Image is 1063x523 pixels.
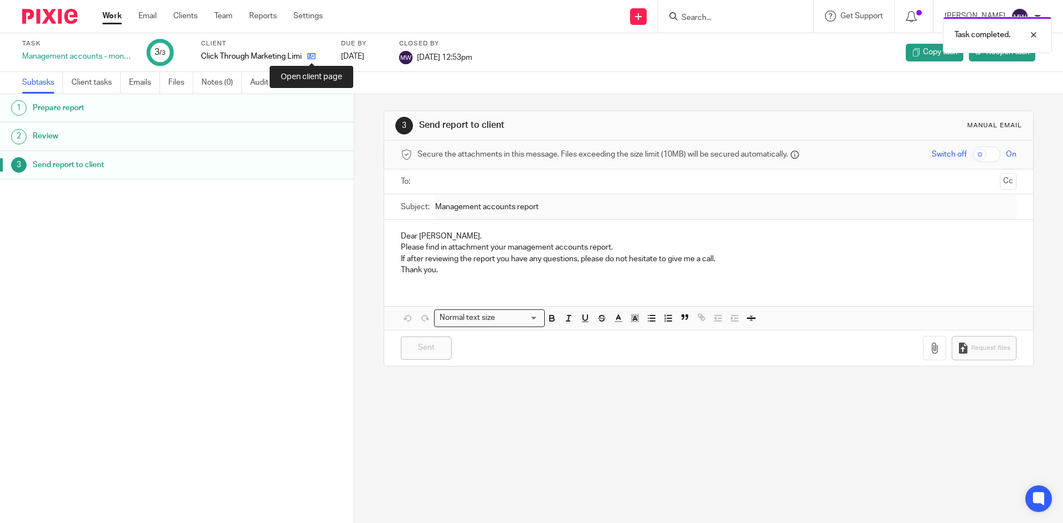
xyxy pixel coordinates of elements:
span: [DATE] 12:53pm [417,53,472,61]
a: Work [102,11,122,22]
p: Dear [PERSON_NAME], [401,231,1016,242]
p: Please find in attachment your management accounts report. [401,242,1016,253]
a: Settings [293,11,323,22]
label: Subject: [401,201,430,213]
div: 3 [154,46,166,59]
label: Due by [341,39,385,48]
div: [DATE] [341,51,385,62]
a: Emails [129,72,160,94]
div: Management accounts - monthly [22,51,133,62]
div: Manual email [967,121,1022,130]
label: Task [22,39,133,48]
img: svg%3E [399,51,412,64]
button: Request files [952,336,1016,361]
h1: Prepare report [33,100,240,116]
span: Secure the attachments in this message. Files exceeding the size limit (10MB) will be secured aut... [417,149,788,160]
label: Client [201,39,327,48]
div: 3 [395,117,413,134]
a: Files [168,72,193,94]
h1: Send report to client [33,157,240,173]
a: Reports [249,11,277,22]
p: If after reviewing the report you have any questions, please do not hesitate to give me a call. [401,253,1016,265]
p: Task completed. [954,29,1010,40]
a: Team [214,11,233,22]
a: Subtasks [22,72,63,94]
p: Click Through Marketing Limited [201,51,302,62]
small: /3 [159,50,166,56]
h1: Review [33,128,240,144]
div: 3 [11,157,27,173]
a: Clients [173,11,198,22]
label: Closed by [399,39,472,48]
div: Search for option [434,309,545,327]
div: 2 [11,129,27,144]
span: On [1006,149,1016,160]
img: svg%3E [1011,8,1029,25]
h1: Send report to client [419,120,732,131]
div: 1 [11,100,27,116]
img: Pixie [22,9,78,24]
span: Switch off [932,149,967,160]
input: Search for option [498,312,538,324]
a: Notes (0) [202,72,242,94]
button: Cc [1000,173,1016,190]
a: Audit logs [250,72,293,94]
input: Sent [401,336,452,360]
label: To: [401,176,413,187]
a: Client tasks [71,72,121,94]
span: Normal text size [437,312,497,324]
span: Request files [971,344,1010,353]
p: Thank you. [401,265,1016,276]
a: Email [138,11,157,22]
